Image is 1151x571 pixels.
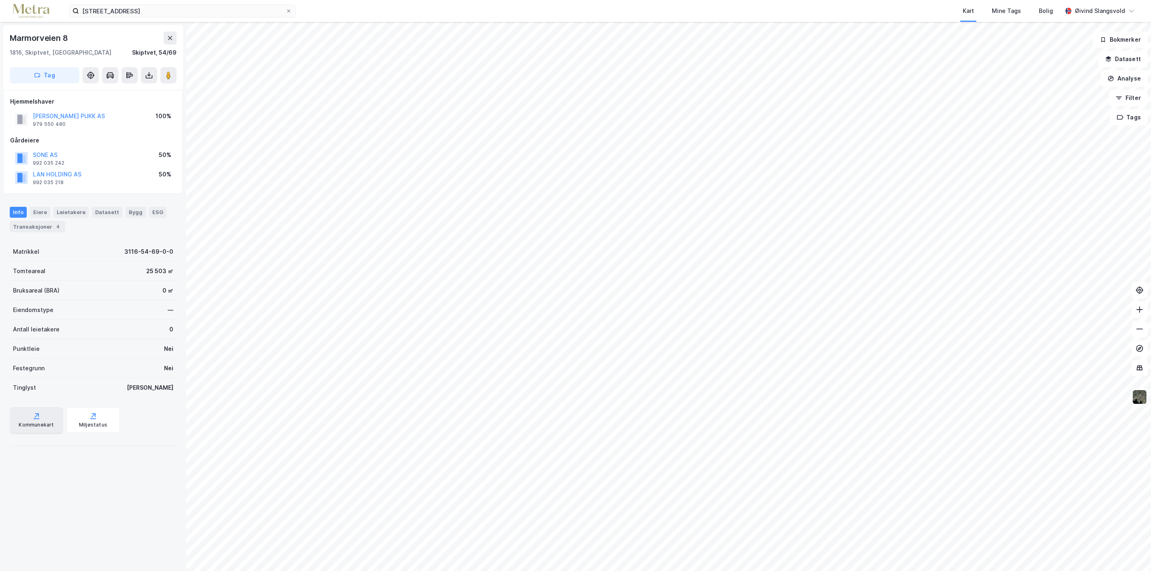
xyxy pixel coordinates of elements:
[10,48,111,57] div: 1816, Skiptvet, [GEOGRAPHIC_DATA]
[54,223,62,231] div: 4
[1110,109,1148,125] button: Tags
[168,305,173,315] div: —
[164,344,173,354] div: Nei
[992,6,1021,16] div: Mine Tags
[33,179,64,186] div: 992 035 218
[10,136,176,145] div: Gårdeiere
[127,383,173,393] div: [PERSON_NAME]
[30,207,50,217] div: Eiere
[1098,51,1148,67] button: Datasett
[10,32,69,45] div: Marmorveien 8
[13,363,45,373] div: Festegrunn
[1075,6,1125,16] div: Øivind Slangsvold
[1111,532,1151,571] div: Kontrollprogram for chat
[33,160,64,166] div: 992 035 242
[1039,6,1053,16] div: Bolig
[1101,70,1148,87] button: Analyse
[126,207,146,217] div: Bygg
[13,266,45,276] div: Tomteareal
[10,221,65,232] div: Transaksjoner
[963,6,974,16] div: Kart
[169,325,173,334] div: 0
[132,48,177,57] div: Skiptvet, 54/69
[10,67,79,83] button: Tag
[159,170,171,179] div: 50%
[19,422,54,428] div: Kommunekart
[13,305,53,315] div: Eiendomstype
[13,286,60,295] div: Bruksareal (BRA)
[1093,32,1148,48] button: Bokmerker
[159,150,171,160] div: 50%
[10,97,176,106] div: Hjemmelshaver
[10,207,27,217] div: Info
[13,344,40,354] div: Punktleie
[13,247,39,257] div: Matrikkel
[124,247,173,257] div: 3116-54-69-0-0
[33,121,66,127] div: 979 550 480
[146,266,173,276] div: 25 503 ㎡
[53,207,89,217] div: Leietakere
[1109,90,1148,106] button: Filter
[92,207,122,217] div: Datasett
[79,5,286,17] input: Søk på adresse, matrikkel, gårdeiere, leietakere eller personer
[164,363,173,373] div: Nei
[1132,389,1147,405] img: 9k=
[79,422,107,428] div: Miljøstatus
[13,4,49,18] img: metra-logo.256734c3b2bbffee19d4.png
[156,111,171,121] div: 100%
[162,286,173,295] div: 0 ㎡
[149,207,166,217] div: ESG
[13,383,36,393] div: Tinglyst
[1111,532,1151,571] iframe: Chat Widget
[13,325,60,334] div: Antall leietakere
